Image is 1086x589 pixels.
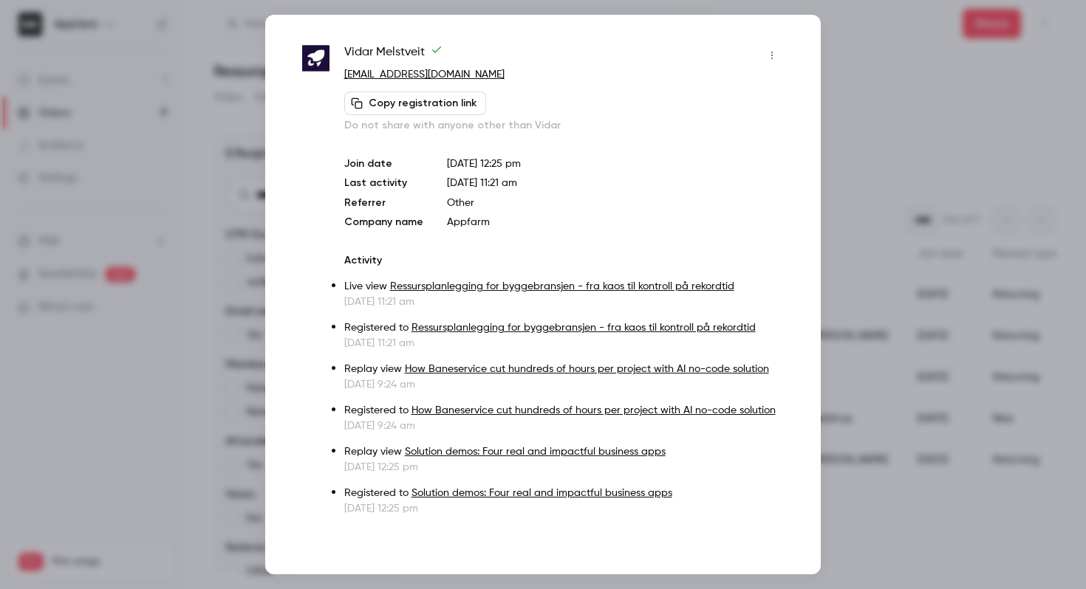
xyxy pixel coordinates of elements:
p: [DATE] 11:21 am [344,294,784,309]
p: Referrer [344,196,423,210]
p: [DATE] 9:24 am [344,377,784,392]
a: How Baneservice cut hundreds of hours per project with AI no-code solution [411,405,776,416]
img: appfarm.io [302,45,329,72]
p: Other [447,196,784,210]
p: Company name [344,215,423,230]
a: Ressursplanlegging for byggebransjen - fra kaos til kontroll på rekordtid [390,281,734,292]
button: Copy registration link [344,92,486,115]
p: Registered to [344,320,784,336]
p: Appfarm [447,215,784,230]
a: Ressursplanlegging for byggebransjen - fra kaos til kontroll på rekordtid [411,323,756,333]
p: Replay view [344,362,784,377]
a: Solution demos: Four real and impactful business apps [405,447,666,457]
p: [DATE] 12:25 pm [344,501,784,516]
p: Activity [344,253,784,268]
span: Vidar Melstveit [344,44,443,67]
p: Replay view [344,444,784,460]
a: How Baneservice cut hundreds of hours per project with AI no-code solution [405,364,769,374]
p: Join date [344,156,423,171]
a: Solution demos: Four real and impactful business apps [411,488,672,498]
p: Registered to [344,486,784,501]
p: Last activity [344,176,423,191]
p: [DATE] 12:25 pm [344,460,784,475]
p: Do not share with anyone other than Vidar [344,118,784,133]
p: Registered to [344,403,784,418]
p: [DATE] 12:25 pm [447,156,784,171]
a: [EMAIL_ADDRESS][DOMAIN_NAME] [344,69,505,80]
p: [DATE] 11:21 am [344,336,784,351]
span: [DATE] 11:21 am [447,178,517,188]
p: Live view [344,279,784,294]
p: [DATE] 9:24 am [344,418,784,433]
